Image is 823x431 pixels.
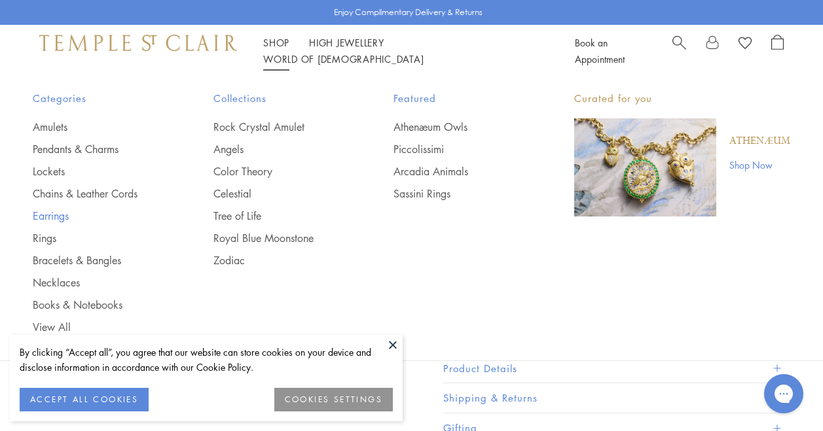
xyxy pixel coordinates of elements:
[213,231,342,245] a: Royal Blue Moonstone
[33,275,161,290] a: Necklaces
[33,253,161,267] a: Bracelets & Bangles
[739,35,752,54] a: View Wishlist
[334,6,483,19] p: Enjoy Complimentary Delivery & Returns
[213,209,342,223] a: Tree of Life
[393,90,522,107] span: Featured
[33,120,161,134] a: Amulets
[263,52,424,65] a: World of [DEMOGRAPHIC_DATA]World of [DEMOGRAPHIC_DATA]
[309,36,384,49] a: High JewelleryHigh Jewellery
[33,164,161,179] a: Lockets
[33,320,161,334] a: View All
[393,120,522,134] a: Athenæum Owls
[574,90,790,107] p: Curated for you
[213,186,342,201] a: Celestial
[33,231,161,245] a: Rings
[33,90,161,107] span: Categories
[393,164,522,179] a: Arcadia Animals
[443,354,784,383] button: Product Details
[274,388,393,411] button: COOKIES SETTINGS
[393,186,522,201] a: Sassini Rings
[33,142,161,156] a: Pendants & Charms
[213,253,342,267] a: Zodiac
[39,35,237,50] img: Temple St. Clair
[771,35,784,67] a: Open Shopping Bag
[33,209,161,223] a: Earrings
[33,186,161,201] a: Chains & Leather Cords
[729,158,790,172] a: Shop Now
[393,142,522,156] a: Piccolissimi
[758,370,810,418] iframe: Gorgias live chat messenger
[20,388,149,411] button: ACCEPT ALL COOKIES
[672,35,686,67] a: Search
[443,383,784,413] button: Shipping & Returns
[263,35,545,67] nav: Main navigation
[729,134,790,148] a: Athenæum
[263,36,289,49] a: ShopShop
[213,120,342,134] a: Rock Crystal Amulet
[575,36,625,65] a: Book an Appointment
[213,142,342,156] a: Angels
[213,164,342,179] a: Color Theory
[20,345,393,375] div: By clicking “Accept all”, you agree that our website can store cookies on your device and disclos...
[33,298,161,312] a: Books & Notebooks
[213,90,342,107] span: Collections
